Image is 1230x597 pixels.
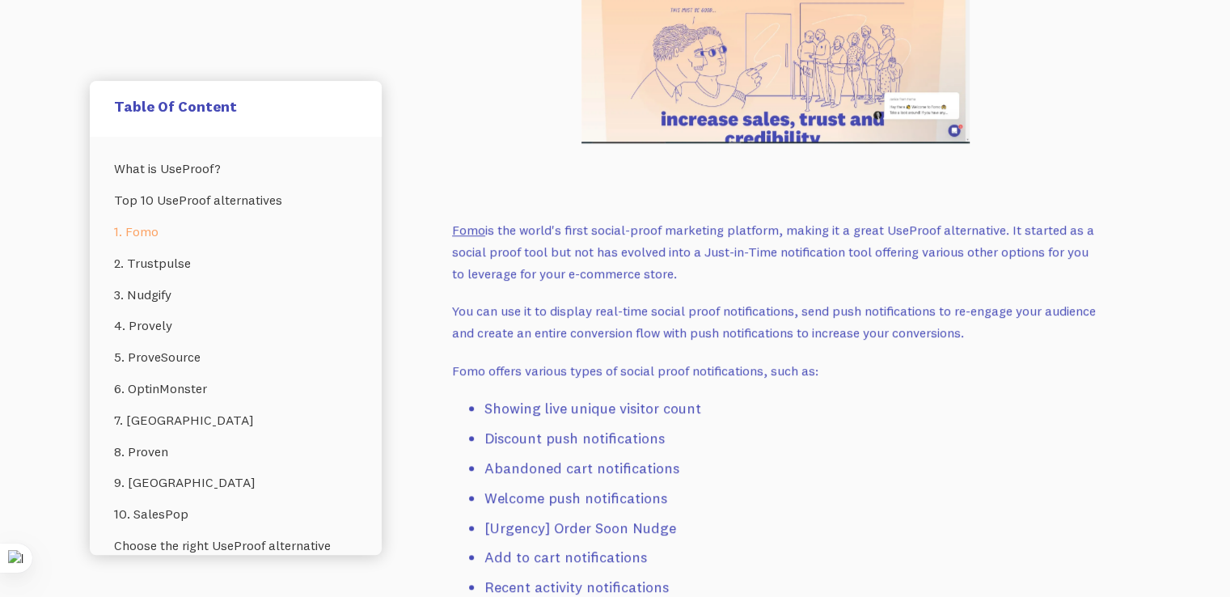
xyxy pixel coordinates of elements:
a: Fomo [452,222,485,238]
p: is the world's first social-proof marketing platform, making it a great UseProof alternative. It ... [452,219,1099,284]
a: 4. Provely [114,310,357,341]
li: Abandoned cart notifications [484,457,1099,481]
a: 6. OptinMonster [114,373,357,404]
li: Showing live unique visitor count [484,397,1099,421]
a: 9. [GEOGRAPHIC_DATA] [114,467,357,498]
p: You can use it to display real-time social proof notifications, send push notifications to re-eng... [452,300,1099,343]
li: [Urgency] Order Soon Nudge [484,517,1099,540]
a: 5. ProveSource [114,341,357,373]
li: Add to cart notifications [484,546,1099,569]
a: 2. Trustpulse [114,248,357,279]
a: 10. SalesPop [114,498,357,530]
a: What is UseProof? [114,153,357,184]
p: Fomo offers various types of social proof notifications, such as: [452,360,1099,382]
a: 7. [GEOGRAPHIC_DATA] [114,404,357,436]
h5: Table Of Content [114,97,357,116]
li: Welcome push notifications [484,487,1099,510]
li: Discount push notifications [484,427,1099,451]
p: ‍ [452,182,1099,204]
a: 1. Fomo [114,216,357,248]
a: 3. Nudgify [114,279,357,311]
a: Choose the right UseProof alternative [114,530,357,561]
a: Top 10 UseProof alternatives [114,184,357,216]
a: 8. Proven [114,436,357,468]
